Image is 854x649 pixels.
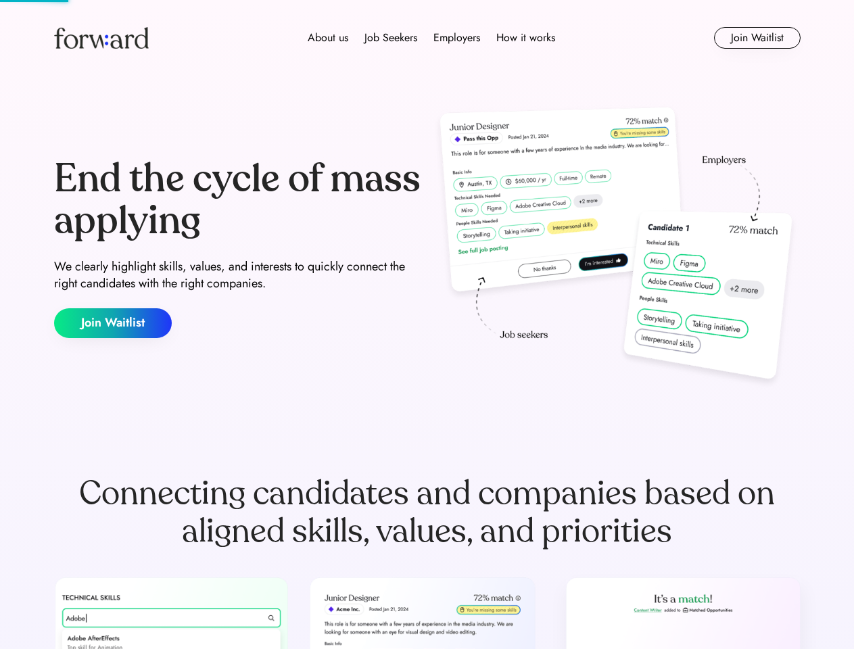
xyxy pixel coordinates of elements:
img: Forward logo [54,27,149,49]
div: How it works [496,30,555,46]
div: Connecting candidates and companies based on aligned skills, values, and priorities [54,475,801,550]
img: hero-image.png [433,103,801,393]
div: Employers [433,30,480,46]
div: Job Seekers [364,30,417,46]
div: We clearly highlight skills, values, and interests to quickly connect the right candidates with t... [54,258,422,292]
button: Join Waitlist [714,27,801,49]
button: Join Waitlist [54,308,172,338]
div: End the cycle of mass applying [54,158,422,241]
div: About us [308,30,348,46]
